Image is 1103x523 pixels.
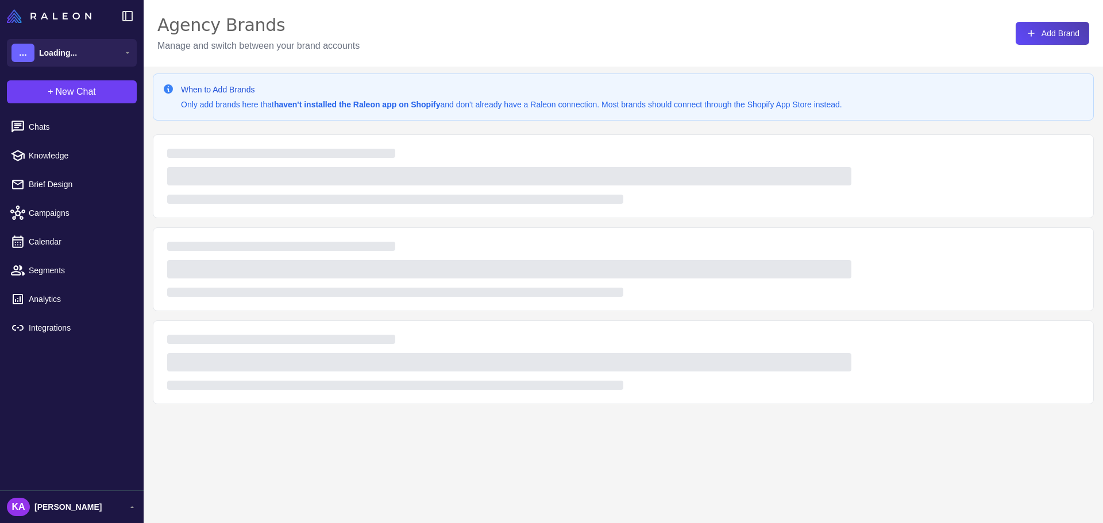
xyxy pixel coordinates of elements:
a: Chats [5,115,139,139]
a: Brief Design [5,172,139,196]
p: Manage and switch between your brand accounts [157,39,360,53]
span: Chats [29,121,130,133]
span: Segments [29,264,130,277]
a: Integrations [5,316,139,340]
button: +New Chat [7,80,137,103]
span: Loading... [39,47,77,59]
a: Raleon Logo [7,9,96,23]
button: Add Brand [1016,22,1089,45]
span: New Chat [56,85,96,99]
a: Segments [5,258,139,282]
a: Analytics [5,287,139,311]
a: Knowledge [5,144,139,168]
span: Campaigns [29,207,130,219]
div: ... [11,44,34,62]
h3: When to Add Brands [181,83,842,96]
button: ...Loading... [7,39,137,67]
p: Only add brands here that and don't already have a Raleon connection. Most brands should connect ... [181,98,842,111]
span: Knowledge [29,149,130,162]
a: Campaigns [5,201,139,225]
span: Integrations [29,321,130,334]
img: Raleon Logo [7,9,91,23]
div: Agency Brands [157,14,360,37]
span: Calendar [29,235,130,248]
span: [PERSON_NAME] [34,501,102,513]
strong: haven't installed the Raleon app on Shopify [274,100,441,109]
span: Brief Design [29,178,130,191]
span: + [48,85,53,99]
span: Analytics [29,293,130,305]
div: KA [7,498,30,516]
a: Calendar [5,230,139,254]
